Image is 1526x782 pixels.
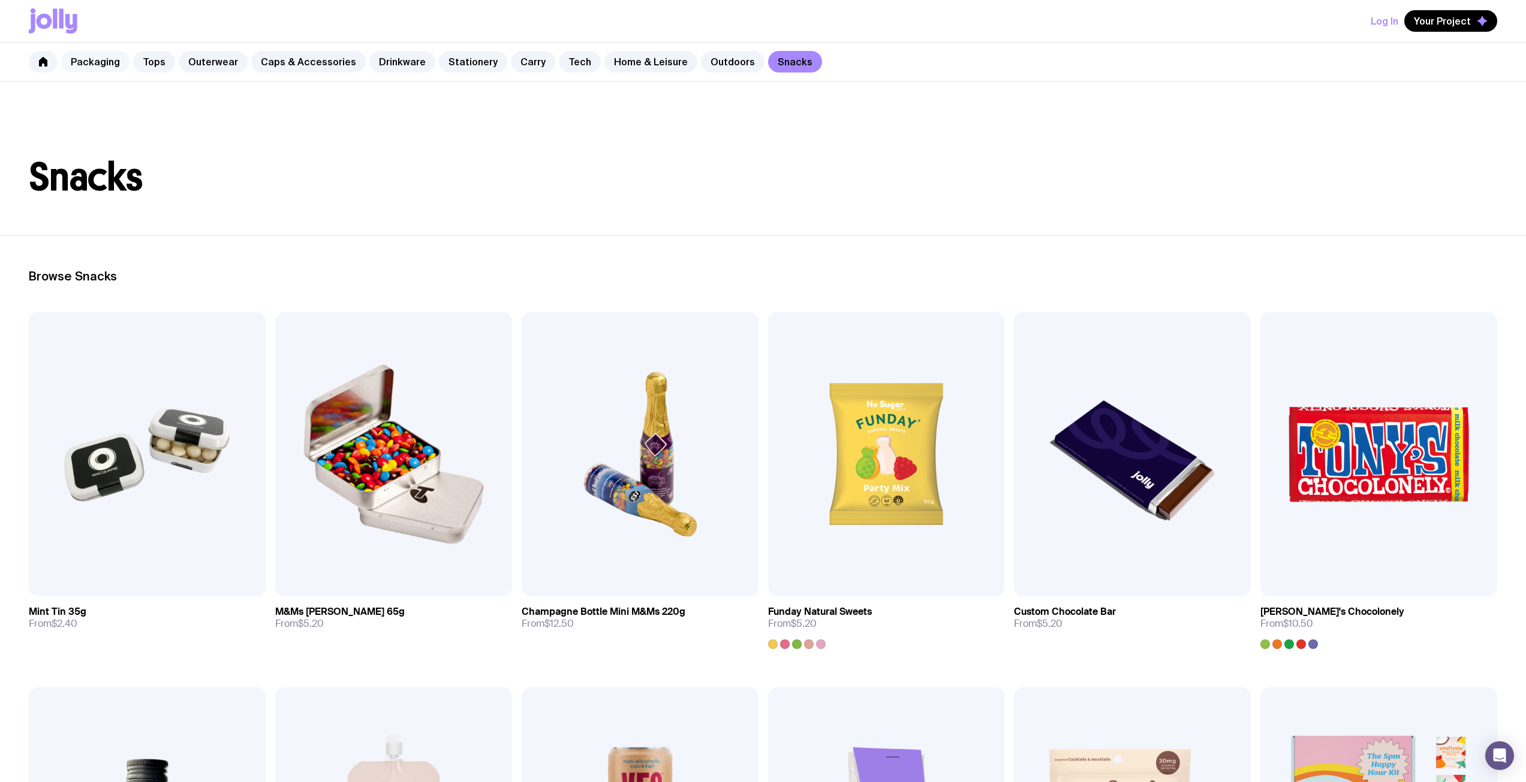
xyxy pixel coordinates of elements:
h3: Champagne Bottle Mini M&Ms 220g [522,606,685,618]
a: Outerwear [179,51,248,73]
a: Mint Tin 35gFrom$2.40 [29,596,266,639]
span: From [1014,618,1063,630]
span: $5.20 [1037,617,1063,630]
span: Your Project [1414,15,1471,27]
a: Drinkware [369,51,435,73]
a: Custom Chocolate BarFrom$5.20 [1014,596,1251,639]
h3: Funday Natural Sweets [768,606,872,618]
a: Champagne Bottle Mini M&Ms 220gFrom$12.50 [522,596,759,639]
div: Open Intercom Messenger [1485,741,1514,770]
a: Tech [559,51,601,73]
h3: Mint Tin 35g [29,606,86,618]
a: Tops [133,51,175,73]
button: Log In [1371,10,1398,32]
a: Stationery [439,51,507,73]
h3: Custom Chocolate Bar [1014,606,1116,618]
a: [PERSON_NAME]'s ChocolonelyFrom$10.50 [1260,596,1497,649]
h3: M&Ms [PERSON_NAME] 65g [275,606,405,618]
span: $5.20 [298,617,324,630]
a: Outdoors [701,51,764,73]
a: Funday Natural SweetsFrom$5.20 [768,596,1005,649]
span: From [1260,618,1313,630]
span: From [275,618,324,630]
span: $5.20 [791,617,817,630]
h3: [PERSON_NAME]'s Chocolonely [1260,606,1404,618]
a: M&Ms [PERSON_NAME] 65gFrom$5.20 [275,596,512,639]
span: $10.50 [1283,617,1313,630]
a: Home & Leisure [604,51,697,73]
a: Snacks [768,51,822,73]
span: From [522,618,574,630]
a: Caps & Accessories [251,51,366,73]
button: Your Project [1404,10,1497,32]
span: From [768,618,817,630]
span: From [29,618,77,630]
span: $2.40 [52,617,77,630]
h2: Browse Snacks [29,269,1497,283]
h1: Snacks [29,158,1497,197]
span: $12.50 [544,617,574,630]
a: Carry [511,51,555,73]
a: Packaging [61,51,130,73]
